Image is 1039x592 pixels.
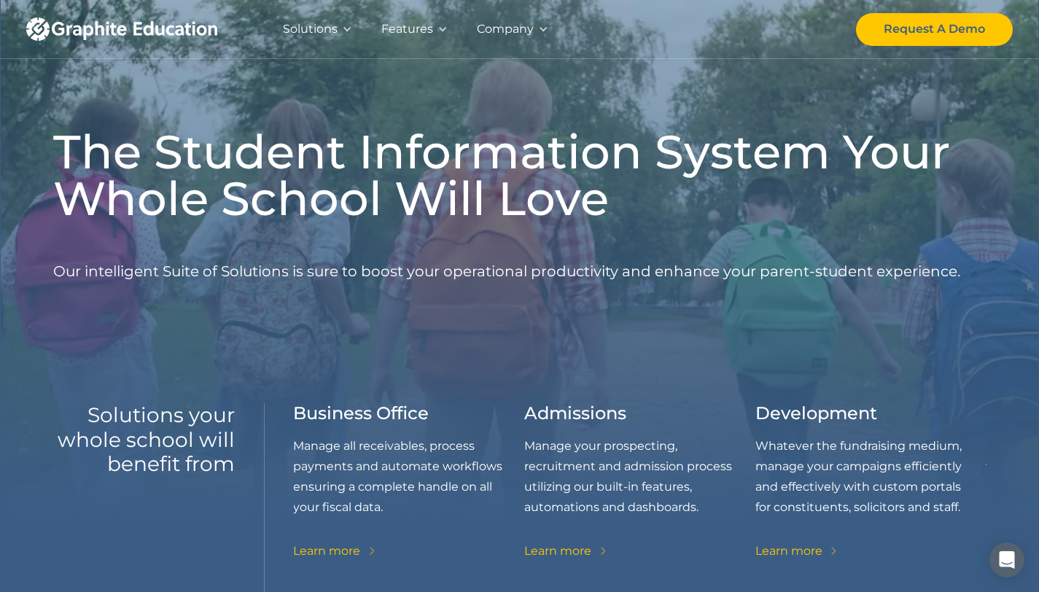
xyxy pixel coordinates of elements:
p: Whatever the fundraising medium, manage your campaigns efficiently and effectively with custom po... [755,436,987,518]
div: Request A Demo [884,19,985,39]
a: Learn more [293,541,378,561]
h1: The Student Information System Your Whole School Will Love [53,128,987,222]
h3: Business Office [293,403,429,424]
h3: Admissions [524,403,626,424]
p: Manage your prospecting, recruitment and admission process utilizing our built-in features, autom... [524,436,755,518]
div: 2 of 9 [293,403,524,582]
div: Learn more [293,541,360,561]
div: Open Intercom Messenger [989,542,1024,577]
p: Manage all receivables, process payments and automate workflows ensuring a complete handle on all... [293,436,524,518]
h3: Development [755,403,877,424]
p: Our intelligent Suite of Solutions is sure to boost your operational productivity and enhance you... [53,233,960,310]
div: Solutions [283,19,338,39]
h2: Solutions your whole school will benefit from [53,403,235,477]
a: Request A Demo [856,13,1013,46]
div: 3 of 9 [524,403,755,582]
div: Learn more [524,541,591,561]
div: Features [381,19,433,39]
div: Learn more [755,541,822,561]
div: 4 of 9 [755,403,987,582]
div: Company [477,19,534,39]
